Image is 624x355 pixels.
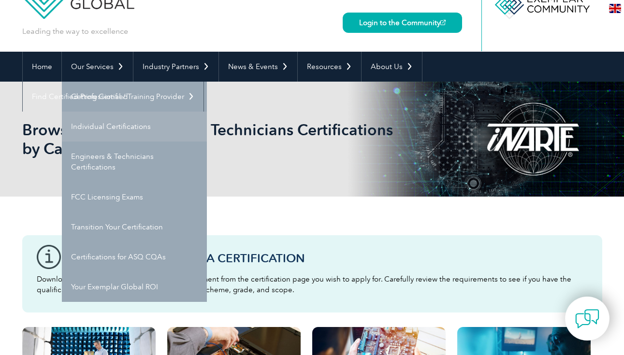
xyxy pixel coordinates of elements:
[440,20,446,25] img: open_square.png
[62,182,207,212] a: FCC Licensing Exams
[62,272,207,302] a: Your Exemplar Global ROI
[23,82,203,112] a: Find Certified Professional / Training Provider
[62,52,133,82] a: Our Services
[343,13,462,33] a: Login to the Community
[609,4,621,13] img: en
[62,112,207,142] a: Individual Certifications
[23,52,61,82] a: Home
[22,26,128,37] p: Leading the way to excellence
[62,212,207,242] a: Transition Your Certification
[362,52,422,82] a: About Us
[62,242,207,272] a: Certifications for ASQ CQAs
[66,252,588,264] h3: Before You Apply For a Certification
[37,274,588,295] p: Download the “Certification Requirements” document from the certification page you wish to apply ...
[133,52,218,82] a: Industry Partners
[22,120,393,158] h1: Browse All Engineers and Technicians Certifications by Category
[298,52,361,82] a: Resources
[219,52,297,82] a: News & Events
[62,142,207,182] a: Engineers & Technicians Certifications
[575,307,599,331] img: contact-chat.png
